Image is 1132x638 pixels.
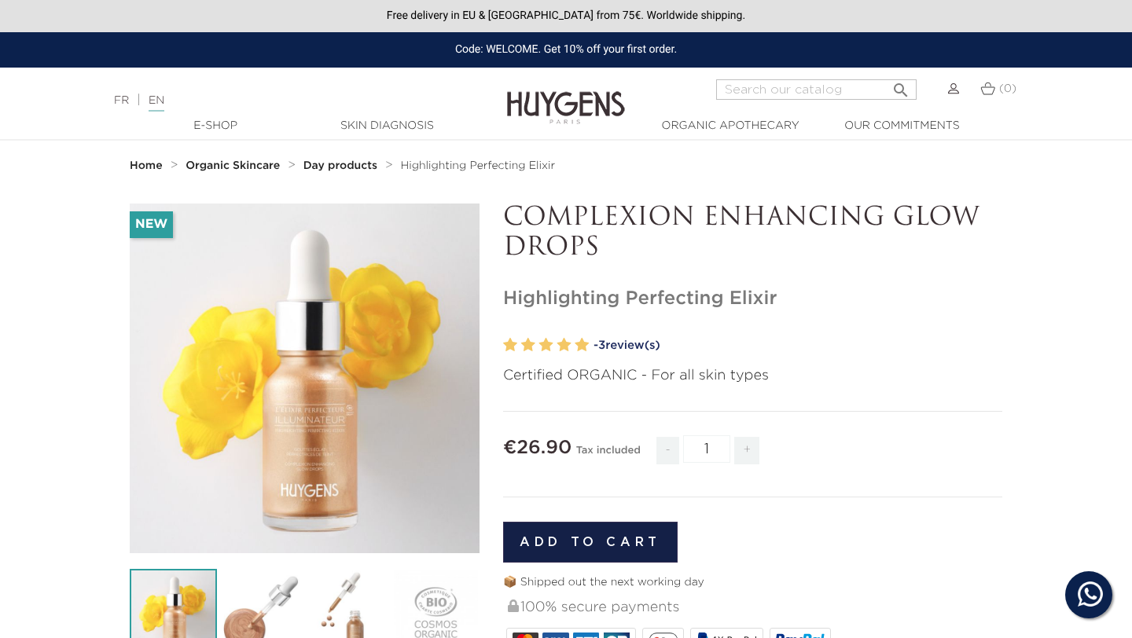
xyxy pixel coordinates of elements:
a: Organic Apothecary [652,118,809,134]
span: + [734,437,759,464]
label: 5 [575,334,589,357]
strong: Day products [303,160,377,171]
span: 3 [598,339,605,351]
a: Our commitments [823,118,980,134]
a: Skin Diagnosis [308,118,465,134]
strong: Organic Skincare [186,160,280,171]
img: Huygens [507,66,625,126]
label: 4 [557,334,571,357]
input: Search [716,79,917,100]
span: €26.90 [503,438,572,457]
h1: Highlighting Perfecting Elixir [503,288,1002,310]
a: FR [114,95,129,106]
li: New [130,211,173,238]
div: Tax included [576,434,641,476]
div: 100% secure payments [506,591,1002,625]
a: Day products [303,159,381,172]
a: EN [149,95,164,112]
button: Add to cart [503,522,678,563]
span: - [656,437,678,464]
p: 📦 Shipped out the next working day [503,574,1002,591]
button:  [887,75,915,96]
img: 100% secure payments [508,599,519,612]
label: 1 [503,334,517,357]
label: 2 [521,334,535,357]
a: -3review(s) [594,334,1002,357]
label: 3 [539,334,553,357]
i:  [891,76,910,95]
p: Certified ORGANIC - For all skin types [503,365,1002,387]
strong: Home [130,160,163,171]
p: COMPLEXION ENHANCING GLOW DROPS [503,203,1002,264]
input: Quantity [683,435,730,463]
a: E-Shop [137,118,294,134]
a: Organic Skincare [186,159,284,172]
a: Highlighting Perfecting Elixir [401,159,556,172]
div: | [106,91,460,110]
span: (0) [999,83,1016,94]
span: Highlighting Perfecting Elixir [401,160,556,171]
a: Home [130,159,166,172]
